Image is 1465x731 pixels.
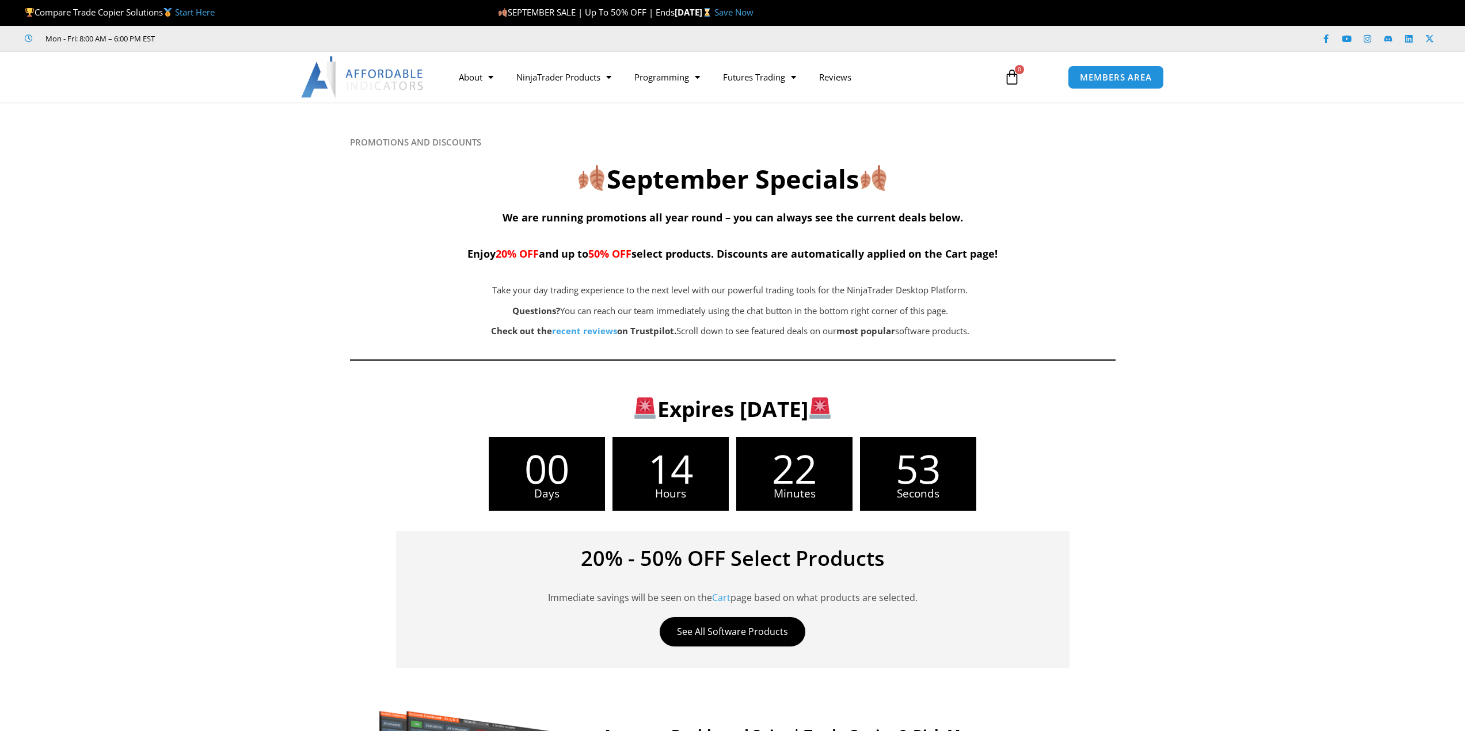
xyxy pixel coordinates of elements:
span: 53 [860,449,976,488]
a: About [447,64,505,90]
h6: PROMOTIONS AND DISCOUNTS [350,137,1116,148]
img: 🚨 [809,397,831,419]
span: Take your day trading experience to the next level with our powerful trading tools for the NinjaT... [492,284,968,296]
img: 🥇 [163,8,172,17]
a: Cart [712,591,730,604]
span: Mon - Fri: 8:00 AM – 6:00 PM EST [43,32,155,45]
span: SEPTEMBER SALE | Up To 50% OFF | Ends [498,6,675,18]
a: Programming [623,64,711,90]
img: 🏆 [25,8,34,17]
a: 0 [987,60,1037,94]
strong: Questions? [512,305,560,316]
img: ⌛ [703,8,711,17]
b: most popular [836,325,895,336]
a: See All Software Products [660,617,805,646]
img: LogoAI | Affordable Indicators – NinjaTrader [301,56,425,98]
img: 🍂 [861,165,886,191]
a: recent reviews [552,325,617,336]
span: We are running promotions all year round – you can always see the current deals below. [503,211,963,224]
span: Compare Trade Copier Solutions [25,6,215,18]
a: Save Now [714,6,754,18]
span: 22 [736,449,853,488]
h2: September Specials [350,162,1116,196]
p: Scroll down to see featured deals on our software products. [408,323,1053,339]
a: Start Here [175,6,215,18]
h4: 20% - 50% OFF Select Products [413,548,1052,569]
span: MEMBERS AREA [1080,73,1152,82]
nav: Menu [447,64,991,90]
a: Reviews [808,64,863,90]
strong: Check out the on Trustpilot. [491,325,676,336]
span: 50% OFF [588,247,631,261]
strong: [DATE] [675,6,714,18]
span: Minutes [736,488,853,499]
span: Seconds [860,488,976,499]
a: Futures Trading [711,64,808,90]
img: 🍂 [499,8,507,17]
img: 🍂 [579,165,604,191]
h3: Expires [DATE] [368,395,1097,423]
span: Hours [612,488,729,499]
a: MEMBERS AREA [1068,66,1164,89]
span: Days [489,488,605,499]
p: Immediate savings will be seen on the page based on what products are selected. [413,575,1052,606]
iframe: Customer reviews powered by Trustpilot [171,33,344,44]
span: 20% OFF [496,247,539,261]
p: You can reach our team immediately using the chat button in the bottom right corner of this page. [408,303,1053,319]
span: 00 [489,449,605,488]
span: 14 [612,449,729,488]
span: 0 [1015,65,1024,74]
span: Enjoy and up to select products. Discounts are automatically applied on the Cart page! [467,247,998,261]
img: 🚨 [634,397,656,419]
a: NinjaTrader Products [505,64,623,90]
